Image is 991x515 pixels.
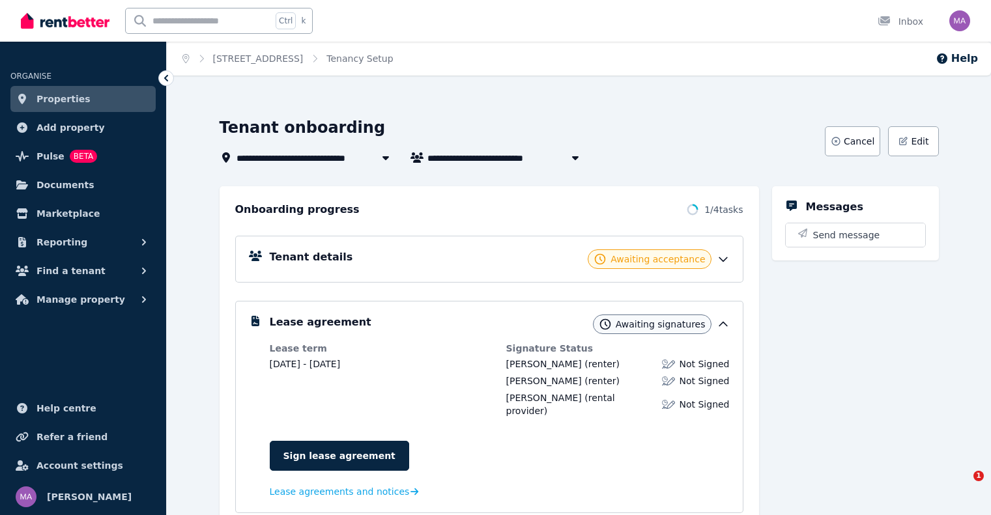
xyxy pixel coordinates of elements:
[616,318,706,331] span: Awaiting signatures
[270,249,353,265] h5: Tenant details
[10,143,156,169] a: PulseBETA
[10,115,156,141] a: Add property
[506,376,582,386] span: [PERSON_NAME]
[270,485,419,498] a: Lease agreements and notices
[70,150,97,163] span: BETA
[220,117,386,138] h1: Tenant onboarding
[704,203,743,216] span: 1 / 4 tasks
[878,15,923,28] div: Inbox
[506,342,730,355] dt: Signature Status
[47,489,132,505] span: [PERSON_NAME]
[844,135,874,148] span: Cancel
[10,229,156,255] button: Reporting
[36,400,96,416] span: Help centre
[235,202,360,217] h2: Onboarding progress
[973,471,984,481] span: 1
[301,16,306,26] span: k
[270,342,493,355] dt: Lease term
[270,314,371,330] h5: Lease agreement
[911,135,928,148] span: Edit
[10,395,156,421] a: Help centre
[270,485,410,498] span: Lease agreements and notices
[610,253,705,266] span: Awaiting acceptance
[679,398,729,411] span: Not Signed
[326,52,393,65] span: Tenancy Setup
[36,91,91,107] span: Properties
[825,126,880,156] button: Cancel
[36,206,100,221] span: Marketplace
[679,374,729,387] span: Not Signed
[10,172,156,198] a: Documents
[662,374,675,387] img: Lease not signed
[786,223,925,247] button: Send message
[167,42,409,76] nav: Breadcrumb
[506,359,582,369] span: [PERSON_NAME]
[506,391,655,417] div: (rental provider)
[36,263,106,279] span: Find a tenant
[10,86,156,112] a: Properties
[270,441,409,471] a: Sign lease agreement
[662,398,675,411] img: Lease not signed
[10,286,156,313] button: Manage property
[21,11,109,31] img: RentBetter
[506,357,620,370] div: (renter)
[506,374,620,387] div: (renter)
[806,199,863,215] h5: Messages
[16,486,36,507] img: Michael Adams
[10,452,156,479] a: Account settings
[36,292,125,307] span: Manage property
[36,177,94,193] span: Documents
[949,10,970,31] img: Michael Adams
[36,120,105,135] span: Add property
[10,72,51,81] span: ORGANISE
[270,357,493,370] dd: [DATE] - [DATE]
[276,12,296,29] span: Ctrl
[10,201,156,227] a: Marketplace
[506,393,582,403] span: [PERSON_NAME]
[662,357,675,370] img: Lease not signed
[36,458,123,473] span: Account settings
[36,148,65,164] span: Pulse
[936,51,978,66] button: Help
[813,229,880,242] span: Send message
[36,234,87,250] span: Reporting
[36,429,108,445] span: Refer a friend
[10,424,156,450] a: Refer a friend
[888,126,938,156] button: Edit
[947,471,978,502] iframe: Intercom live chat
[679,357,729,370] span: Not Signed
[10,258,156,284] button: Find a tenant
[213,53,304,64] a: [STREET_ADDRESS]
